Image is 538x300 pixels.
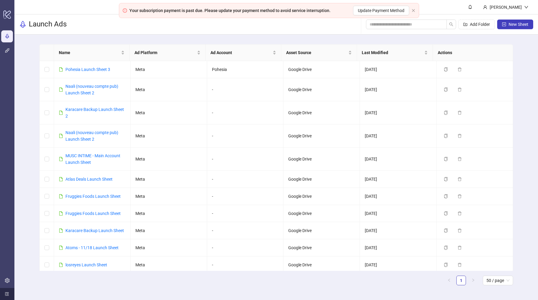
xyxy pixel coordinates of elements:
[283,188,360,205] td: Google Drive
[458,211,462,216] span: delete
[65,130,118,142] a: Naali (nouveau compte pub) Launch Sheet 2
[207,239,284,256] td: -
[487,4,524,11] div: [PERSON_NAME]
[207,148,284,171] td: -
[444,67,448,72] span: copy
[207,124,284,148] td: -
[29,20,67,29] h3: Launch Ads
[360,148,437,171] td: [DATE]
[283,148,360,171] td: Google Drive
[458,20,495,29] button: Add Folder
[131,188,207,205] td: Meta
[483,5,487,9] span: user
[360,188,437,205] td: [DATE]
[458,228,462,233] span: delete
[360,101,437,124] td: [DATE]
[444,111,448,115] span: copy
[207,101,284,124] td: -
[444,276,454,285] button: left
[468,276,478,285] button: right
[130,44,205,61] th: Ad Platform
[131,61,207,78] td: Meta
[131,124,207,148] td: Meta
[207,205,284,222] td: -
[206,44,281,61] th: Ad Account
[283,101,360,124] td: Google Drive
[65,153,120,165] a: MUSC INTIME - Main Account Launch Sheet
[65,194,121,199] a: Fruggies Foods Launch Sheet
[360,61,437,78] td: [DATE]
[509,22,528,27] span: New Sheet
[412,9,415,13] button: close
[65,262,107,267] a: losreyes Launch Sheet
[458,111,462,115] span: delete
[362,49,423,56] span: Last Modified
[457,276,466,285] a: 1
[59,157,63,161] span: file
[129,7,331,14] div: Your subscription payment is past due. Please update your payment method to avoid service interru...
[444,194,448,198] span: copy
[123,8,127,13] span: exclamation-circle
[360,256,437,274] td: [DATE]
[486,276,509,285] span: 50 / page
[458,263,462,267] span: delete
[412,9,415,12] span: close
[59,211,63,216] span: file
[524,5,528,9] span: down
[360,239,437,256] td: [DATE]
[131,205,207,222] td: Meta
[447,278,451,282] span: left
[207,171,284,188] td: -
[65,211,121,216] a: Fruggies Foods Launch Sheet
[59,263,63,267] span: file
[458,246,462,250] span: delete
[210,49,271,56] span: Ad Account
[54,44,130,61] th: Name
[131,256,207,274] td: Meta
[131,148,207,171] td: Meta
[360,222,437,239] td: [DATE]
[283,171,360,188] td: Google Drive
[283,61,360,78] td: Google Drive
[286,49,347,56] span: Asset Source
[65,177,113,182] a: Atlas Deals Launch Sheet
[65,84,118,95] a: Naali (nouveau compte pub) Launch Sheet 2
[207,188,284,205] td: -
[471,278,475,282] span: right
[360,78,437,101] td: [DATE]
[5,292,9,296] span: menu-unfold
[59,246,63,250] span: file
[65,228,124,233] a: Karacare Backup Launch Sheet
[470,22,490,27] span: Add Folder
[468,276,478,285] li: Next Page
[458,67,462,72] span: delete
[360,205,437,222] td: [DATE]
[207,256,284,274] td: -
[444,157,448,161] span: copy
[353,6,409,15] a: Update Payment Method
[131,239,207,256] td: Meta
[207,61,284,78] td: Pohesia
[59,134,63,138] span: file
[458,194,462,198] span: delete
[456,276,466,285] li: 1
[360,124,437,148] td: [DATE]
[207,222,284,239] td: -
[65,107,124,118] a: Karacare Backup Launch Sheet 2
[131,222,207,239] td: Meta
[458,87,462,92] span: delete
[360,171,437,188] td: [DATE]
[283,239,360,256] td: Google Drive
[444,228,448,233] span: copy
[283,256,360,274] td: Google Drive
[444,87,448,92] span: copy
[357,44,433,61] th: Last Modified
[59,87,63,92] span: file
[131,171,207,188] td: Meta
[59,111,63,115] span: file
[444,177,448,181] span: copy
[59,194,63,198] span: file
[468,5,472,9] span: bell
[458,134,462,138] span: delete
[59,67,63,72] span: file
